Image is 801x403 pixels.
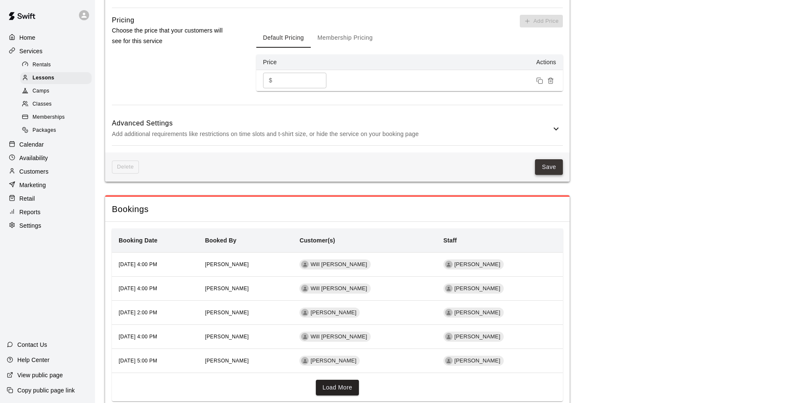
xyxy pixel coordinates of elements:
span: [DATE] 4:00 PM [119,286,157,291]
div: [PERSON_NAME] [443,259,504,270]
a: Reports [7,206,88,218]
div: Will [PERSON_NAME] [299,259,370,270]
span: Will [PERSON_NAME] [307,261,370,269]
span: [PERSON_NAME] [205,358,249,364]
div: Lessons [20,72,92,84]
p: Calendar [19,140,44,149]
a: Availability [7,152,88,164]
div: Camps [20,85,92,97]
span: Bookings [112,204,563,215]
span: [DATE] 4:00 PM [119,334,157,340]
p: Choose the price that your customers will see for this service [112,25,229,46]
a: Lessons [20,71,95,84]
div: Home [7,31,88,44]
span: [PERSON_NAME] [205,334,249,340]
span: Lessons [33,74,54,82]
th: Actions [341,54,563,70]
span: This lesson can't be deleted because its tied to: credits, [112,161,139,174]
b: Booking Date [119,237,157,244]
p: Add additional requirements like restrictions on time slots and t-shirt size, or hide the service... [112,129,551,139]
p: Settings [19,221,41,230]
div: Classes [20,98,92,110]
span: [PERSON_NAME] [205,261,249,267]
a: Settings [7,219,88,232]
a: Customers [7,165,88,178]
button: Save [535,159,563,175]
div: [PERSON_NAME] [443,332,504,342]
div: Dylan Hernandez [301,357,309,365]
button: Remove price [545,75,556,86]
div: [PERSON_NAME] [299,308,360,318]
div: Will [PERSON_NAME] [299,283,370,294]
div: Will Spotts [301,261,309,268]
span: [PERSON_NAME] [451,309,504,317]
div: Memberships [20,112,92,123]
div: [PERSON_NAME] [299,356,360,366]
div: Will Spotts [301,285,309,292]
span: Rentals [33,61,51,69]
p: Copy public page link [17,386,75,395]
a: Calendar [7,138,88,151]
a: Services [7,45,88,57]
div: Advanced SettingsAdd additional requirements like restrictions on time slots and t-shirt size, or... [112,112,563,145]
span: [PERSON_NAME] [307,309,360,317]
span: [DATE] 4:00 PM [119,261,157,267]
div: Bailey Hodges [445,285,453,292]
p: Help Center [17,356,49,364]
a: Classes [20,98,95,111]
span: [PERSON_NAME] [451,261,504,269]
b: Customer(s) [299,237,335,244]
p: View public page [17,371,63,379]
p: Reports [19,208,41,216]
button: Load More [316,380,359,395]
span: Packages [33,126,56,135]
span: [PERSON_NAME] [307,357,360,365]
div: [PERSON_NAME] [443,356,504,366]
p: Marketing [19,181,46,189]
b: Staff [443,237,457,244]
span: [PERSON_NAME] [205,310,249,316]
span: [DATE] 5:00 PM [119,358,157,364]
span: [PERSON_NAME] [205,286,249,291]
a: Rentals [20,58,95,71]
div: Packages [20,125,92,136]
button: Membership Pricing [311,27,380,48]
th: Price [256,54,341,70]
span: Classes [33,100,52,109]
div: Rentals [20,59,92,71]
div: Bailey Hodges [445,309,453,316]
h6: Pricing [112,15,134,26]
span: [PERSON_NAME] [451,357,504,365]
h6: Advanced Settings [112,118,551,129]
span: Memberships [33,113,65,122]
b: Booked By [205,237,236,244]
span: [DATE] 2:00 PM [119,310,157,316]
span: [PERSON_NAME] [451,333,504,341]
a: Retail [7,192,88,205]
a: Memberships [20,111,95,124]
div: Bailey Hodges [445,261,453,268]
p: Customers [19,167,49,176]
a: Camps [20,85,95,98]
button: Duplicate price [534,75,545,86]
p: Home [19,33,35,42]
p: Availability [19,154,48,162]
button: Default Pricing [256,27,311,48]
a: Marketing [7,179,88,191]
div: Will [PERSON_NAME] [299,332,370,342]
div: [PERSON_NAME] [443,308,504,318]
span: Camps [33,87,49,95]
a: Packages [20,124,95,137]
div: Bailey Hodges [445,357,453,365]
p: Services [19,47,43,55]
div: [PERSON_NAME] [443,283,504,294]
div: Bailey Hodges [445,333,453,340]
div: Julie Roach [301,309,309,316]
p: Contact Us [17,340,47,349]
